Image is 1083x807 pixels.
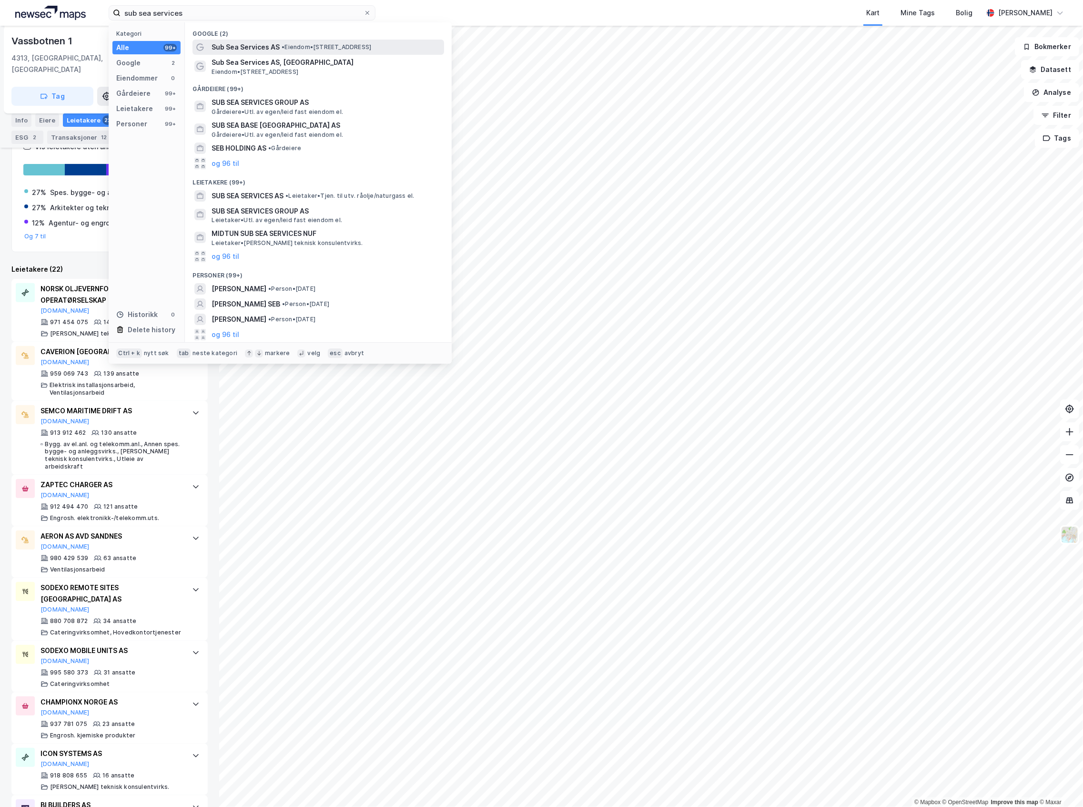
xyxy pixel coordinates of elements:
[40,479,182,490] div: ZAPTEC CHARGER AS
[40,657,90,665] button: [DOMAIN_NAME]
[268,285,315,293] span: Person • [DATE]
[212,239,363,247] span: Leietaker • [PERSON_NAME] teknisk konsulentvirks.
[1035,129,1079,148] button: Tags
[285,192,414,200] span: Leietaker • Tjen. til utv. råolje/naturgass el.
[942,799,989,806] a: OpenStreetMap
[35,113,59,127] div: Eiere
[998,7,1053,19] div: [PERSON_NAME]
[169,74,177,82] div: 0
[50,202,166,214] div: Arkitekter og tekniske konsulenter
[1015,37,1079,56] button: Bokmerker
[956,7,972,19] div: Bolig
[50,330,169,337] div: [PERSON_NAME] teknisk konsulentvirks.
[11,33,74,49] div: Vassbotnen 1
[212,205,440,217] span: SUB SEA SERVICES GROUP AS
[116,309,158,320] div: Historikk
[212,283,266,295] span: [PERSON_NAME]
[1035,761,1083,807] iframe: Chat Widget
[285,192,288,199] span: •
[50,381,182,397] div: Elektrisk installasjonsarbeid, Ventilasjonsarbeid
[40,748,182,759] div: ICON SYSTEMS AS
[163,44,177,51] div: 99+
[50,503,88,511] div: 912 494 470
[268,144,271,152] span: •
[11,264,208,275] div: Leietakere (22)
[50,187,171,198] div: Spes. bygge- og anleggsvirksomhet
[116,88,151,99] div: Gårdeiere
[63,113,117,127] div: Leietakere
[50,429,86,437] div: 913 912 462
[1035,761,1083,807] div: Kontrollprogram for chat
[328,348,343,358] div: esc
[282,300,329,308] span: Person • [DATE]
[866,7,880,19] div: Kart
[40,606,90,613] button: [DOMAIN_NAME]
[40,709,90,716] button: [DOMAIN_NAME]
[116,103,153,114] div: Leietakere
[268,316,271,323] span: •
[212,190,283,202] span: SUB SEA SERVICES AS
[212,120,440,131] span: SUB SEA BASE [GEOGRAPHIC_DATA] AS
[50,566,105,573] div: Ventilasjonsarbeid
[116,42,129,53] div: Alle
[50,720,87,728] div: 937 781 075
[11,113,31,127] div: Info
[50,783,169,791] div: [PERSON_NAME] teknisk konsulentvirks.
[49,217,136,229] div: Agentur- og engroshandel
[102,115,113,125] div: 22
[15,6,86,20] img: logo.a4113a55bc3d86da70a041830d287a7e.svg
[99,133,109,142] div: 12
[212,41,280,53] span: Sub Sea Services AS
[1021,60,1079,79] button: Datasett
[1033,106,1079,125] button: Filter
[121,6,364,20] input: Søk på adresse, matrikkel, gårdeiere, leietakere eller personer
[40,358,90,366] button: [DOMAIN_NAME]
[50,669,88,676] div: 995 580 373
[991,799,1038,806] a: Improve this map
[169,59,177,67] div: 2
[50,772,87,779] div: 918 808 655
[914,799,941,806] a: Mapbox
[1024,83,1079,102] button: Analyse
[40,418,90,425] button: [DOMAIN_NAME]
[103,554,136,562] div: 63 ansatte
[1061,526,1079,544] img: Z
[50,554,88,562] div: 980 429 539
[163,90,177,97] div: 99+
[32,202,46,214] div: 27%
[40,582,182,605] div: SODEXO REMOTE SITES [GEOGRAPHIC_DATA] AS
[116,72,158,84] div: Eiendommer
[212,131,343,139] span: Gårdeiere • Utl. av egen/leid fast eiendom el.
[11,87,93,106] button: Tag
[50,318,88,326] div: 971 454 075
[24,233,46,240] button: Og 7 til
[282,43,371,51] span: Eiendom • [STREET_ADDRESS]
[101,429,137,437] div: 130 ansatte
[185,264,452,281] div: Personer (99+)
[50,629,181,636] div: Cateringvirksomhet, Hovedkontortjenester
[30,133,40,142] div: 2
[212,251,239,262] button: og 96 til
[282,300,285,307] span: •
[102,720,135,728] div: 23 ansatte
[40,645,182,656] div: SODEXO MOBILE UNITS AS
[103,617,136,625] div: 34 ansatte
[212,108,343,116] span: Gårdeiere • Utl. av egen/leid fast eiendom el.
[103,669,135,676] div: 31 ansatte
[177,348,191,358] div: tab
[265,349,290,357] div: markere
[185,78,452,95] div: Gårdeiere (99+)
[40,346,182,358] div: CAVERION [GEOGRAPHIC_DATA] AS
[40,283,182,306] div: NORSK OLJEVERNFORENING FOR OPERATØRSELSKAP
[901,7,935,19] div: Mine Tags
[212,314,266,325] span: [PERSON_NAME]
[40,307,90,315] button: [DOMAIN_NAME]
[102,772,134,779] div: 16 ansatte
[163,120,177,128] div: 99+
[40,531,182,542] div: AERON AS AVD SANDNES
[144,349,169,357] div: nytt søk
[103,370,139,378] div: 139 ansatte
[282,43,284,51] span: •
[50,680,110,688] div: Cateringvirksomhet
[128,324,175,336] div: Delete history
